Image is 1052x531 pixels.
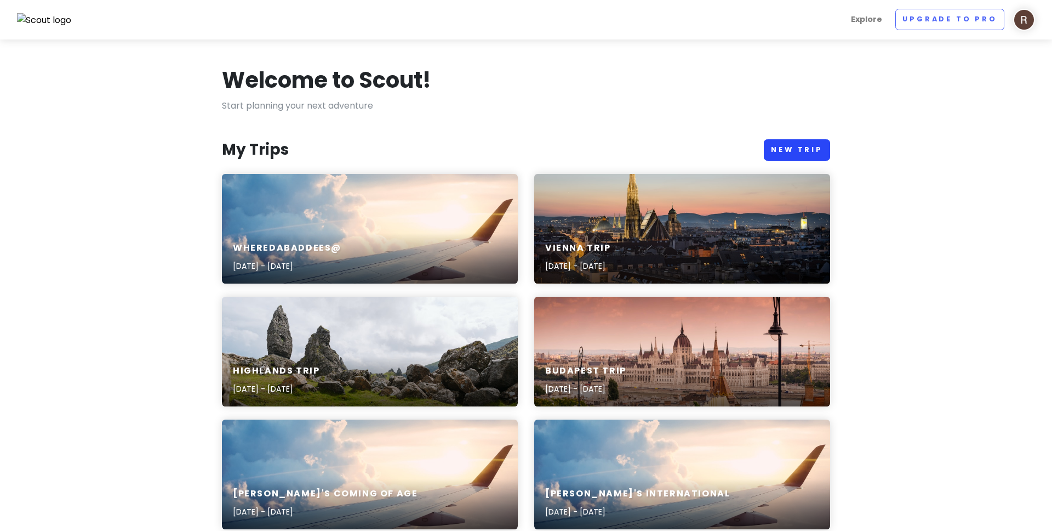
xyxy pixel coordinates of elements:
[233,242,341,254] h6: WhereDaBaddees@
[233,506,418,518] p: [DATE] - [DATE]
[222,174,518,284] a: aerial photography of airlinerWhereDaBaddees@[DATE] - [DATE]
[222,66,431,94] h1: Welcome to Scout!
[895,9,1004,30] a: Upgrade to Pro
[545,365,626,377] h6: Budapest Trip
[534,420,830,529] a: aerial photography of airliner[PERSON_NAME]'s International[DATE] - [DATE]
[17,13,72,27] img: Scout logo
[222,140,289,160] h3: My Trips
[545,488,730,500] h6: [PERSON_NAME]'s International
[847,9,887,30] a: Explore
[222,297,518,406] a: a grassy area with rocks and grass on a cloudy dayHighlands Trip[DATE] - [DATE]
[233,383,319,395] p: [DATE] - [DATE]
[233,260,341,272] p: [DATE] - [DATE]
[222,99,830,113] p: Start planning your next adventure
[534,174,830,284] a: aerial photography of city buildingsVienna Trip[DATE] - [DATE]
[545,242,611,254] h6: Vienna Trip
[545,383,626,395] p: [DATE] - [DATE]
[764,139,830,161] a: New Trip
[545,260,611,272] p: [DATE] - [DATE]
[233,365,319,377] h6: Highlands Trip
[222,420,518,529] a: aerial photography of airliner[PERSON_NAME]'s coming of age[DATE] - [DATE]
[233,488,418,500] h6: [PERSON_NAME]'s coming of age
[545,506,730,518] p: [DATE] - [DATE]
[534,297,830,406] a: cathedral during daytimeBudapest Trip[DATE] - [DATE]
[1013,9,1035,31] img: User profile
